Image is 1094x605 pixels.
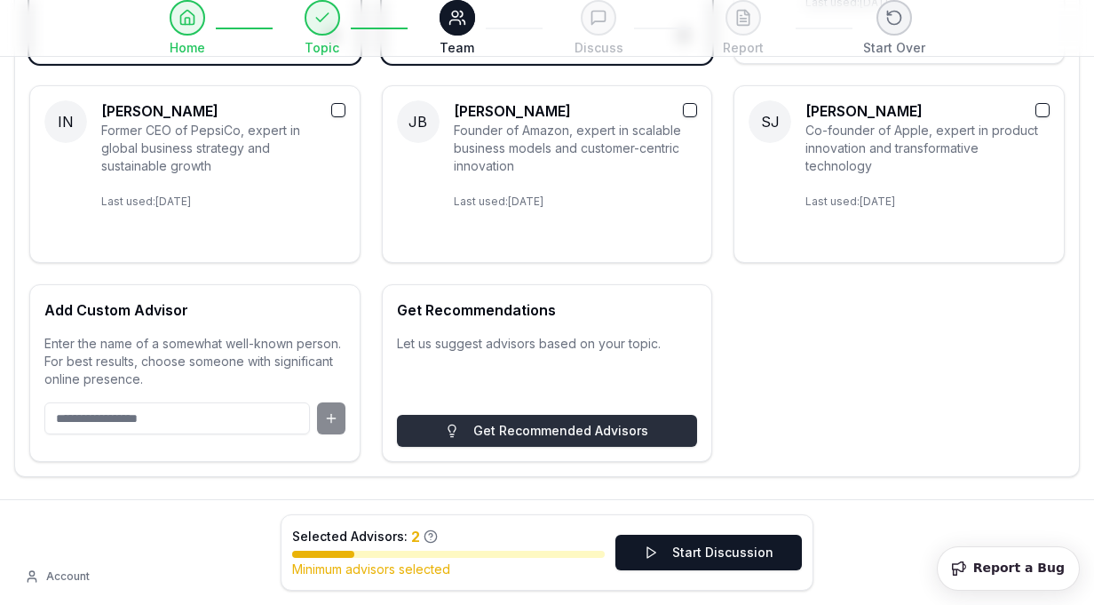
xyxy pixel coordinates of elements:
button: Start Discussion [615,535,802,570]
p: Let us suggest advisors based on your topic. [397,335,698,353]
span: Team [440,39,474,57]
span: 2 [411,526,420,547]
span: SJ [749,100,791,143]
span: Minimum advisors selected [292,561,450,577]
span: Selected Advisors: [292,528,408,545]
p: Last used: [DATE] [101,187,345,209]
span: Report [723,39,764,57]
button: Account [14,562,100,591]
h3: Add Custom Advisor [44,299,345,321]
h3: [PERSON_NAME] [101,100,345,122]
span: Discuss [575,39,623,57]
div: Founder of Amazon, expert in scalable business models and customer-centric innovation [454,122,698,173]
button: Get Recommended Advisors [397,415,698,447]
div: Co-founder of Apple, expert in product innovation and transformative technology [805,122,1050,173]
p: Enter the name of a somewhat well-known person. For best results, choose someone with significant... [44,335,345,388]
p: Last used: [DATE] [454,187,698,209]
h3: [PERSON_NAME] [454,100,698,122]
span: IN [44,100,87,143]
p: Last used: [DATE] [805,187,1050,209]
span: Account [46,569,90,584]
h3: Get Recommendations [397,299,698,321]
div: Former CEO of PepsiCo, expert in global business strategy and sustainable growth [101,122,345,173]
span: Topic [305,39,339,57]
span: Start Over [863,39,925,57]
span: Home [170,39,205,57]
h3: [PERSON_NAME] [805,100,1050,122]
span: JB [397,100,440,143]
